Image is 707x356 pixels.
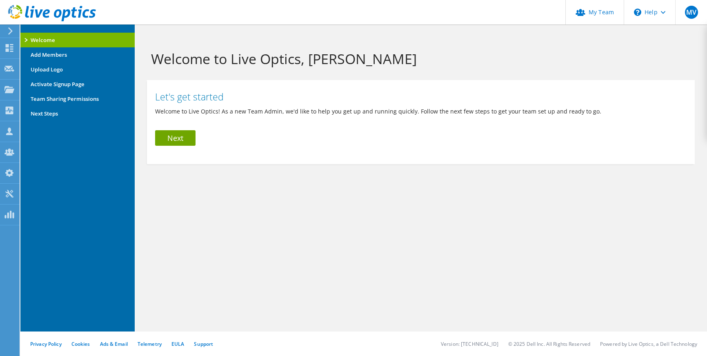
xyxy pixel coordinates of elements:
li: Welcome [20,33,135,47]
a: Cookies [71,340,90,347]
li: Add Members [20,47,135,62]
h1: Welcome to Live Optics, [PERSON_NAME] [151,50,687,67]
a: Ads & Email [100,340,128,347]
a: Privacy Policy [30,340,62,347]
li: Activate Signup Page [20,77,135,91]
li: Team Sharing Permissions [20,91,135,106]
li: © 2025 Dell Inc. All Rights Reserved [508,340,590,347]
a: EULA [171,340,184,347]
a: Telemetry [138,340,162,347]
svg: \n [634,9,641,16]
h2: Let's get started [155,92,687,101]
li: Powered by Live Optics, a Dell Technology [600,340,697,347]
p: Welcome to Live Optics! As a new Team Admin, we'd like to help you get up and running quickly. Fo... [155,107,687,116]
a: Next [155,130,196,146]
li: Next Steps [20,106,135,121]
li: Version: [TECHNICAL_ID] [441,340,498,347]
a: Support [194,340,213,347]
span: MV [685,6,698,19]
li: Upload Logo [20,62,135,77]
